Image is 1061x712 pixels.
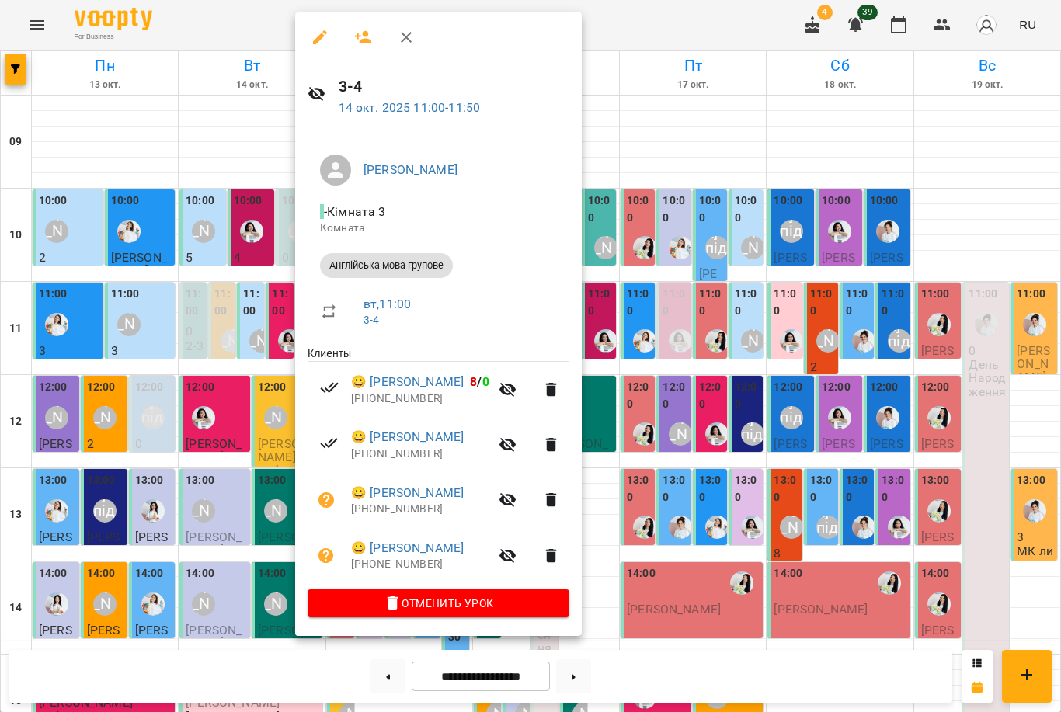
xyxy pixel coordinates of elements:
[364,297,411,311] a: вт , 11:00
[351,373,464,391] a: 😀 [PERSON_NAME]
[339,75,570,99] h6: 3-4
[320,434,339,453] svg: Визит оплачен
[320,594,557,613] span: Отменить Урок
[320,221,557,236] p: Комната
[470,374,489,389] b: /
[320,204,389,219] span: - Кімната 3
[364,162,457,177] a: [PERSON_NAME]
[320,259,453,273] span: Англійська мова групове
[351,391,489,407] p: [PHONE_NUMBER]
[351,557,489,572] p: [PHONE_NUMBER]
[339,100,481,115] a: 14 окт. 2025 11:00-11:50
[364,314,379,326] a: 3-4
[351,428,464,446] a: 😀 [PERSON_NAME]
[351,502,489,517] p: [PHONE_NUMBER]
[351,539,464,557] a: 😀 [PERSON_NAME]
[308,537,345,575] button: Визит пока не оплачен. Добавить оплату?
[470,374,477,389] span: 8
[351,446,489,462] p: [PHONE_NUMBER]
[308,346,569,589] ul: Клиенты
[320,378,339,397] svg: Визит оплачен
[351,484,464,502] a: 😀 [PERSON_NAME]
[308,589,569,617] button: Отменить Урок
[482,374,489,389] span: 0
[308,481,345,519] button: Визит пока не оплачен. Добавить оплату?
